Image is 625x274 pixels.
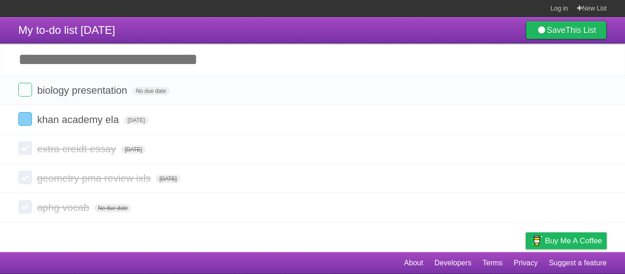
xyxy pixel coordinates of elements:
span: biology presentation [37,85,129,96]
label: Done [18,141,32,155]
a: Suggest a feature [549,254,607,272]
span: No due date [94,204,131,212]
span: extra creidt essay [37,143,118,155]
span: aphg vocab [37,202,92,213]
span: khan academy ela [37,114,121,125]
a: Privacy [514,254,538,272]
span: [DATE] [124,116,149,124]
a: Terms [483,254,503,272]
img: Buy me a coffee [530,233,543,248]
a: SaveThis List [526,21,607,39]
span: No due date [132,87,169,95]
label: Done [18,171,32,184]
a: About [404,254,423,272]
label: Done [18,112,32,126]
label: Done [18,200,32,214]
a: Developers [434,254,471,272]
span: geometry pma review ixls [37,172,153,184]
b: This List [566,26,596,35]
span: Buy me a coffee [545,233,602,249]
span: [DATE] [156,175,180,183]
span: [DATE] [121,145,146,154]
label: Done [18,83,32,97]
span: My to-do list [DATE] [18,24,115,36]
a: Buy me a coffee [526,232,607,249]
